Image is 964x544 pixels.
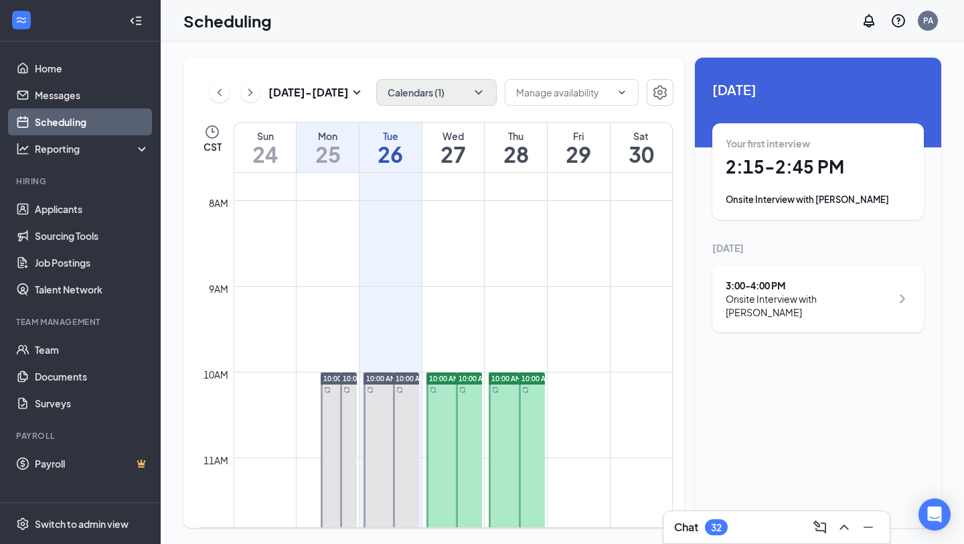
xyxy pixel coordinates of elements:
[548,123,610,172] a: August 29, 2025
[485,123,547,172] a: August 28, 2025
[726,292,891,319] div: Onsite Interview with [PERSON_NAME]
[234,129,296,143] div: Sun
[422,143,485,165] h1: 27
[860,519,876,535] svg: Minimize
[204,140,222,153] span: CST
[726,279,891,292] div: 3:00 - 4:00 PM
[349,84,365,100] svg: SmallChevronDown
[712,241,924,255] div: [DATE]
[35,82,149,109] a: Messages
[35,142,150,155] div: Reporting
[366,374,426,383] span: 10:00 AM-3:00 PM
[268,85,349,100] h3: [DATE] - [DATE]
[430,387,436,393] svg: Sync
[204,124,220,140] svg: Clock
[323,374,383,383] span: 10:00 AM-3:00 PM
[611,129,672,143] div: Sat
[359,143,422,165] h1: 26
[35,196,149,222] a: Applicants
[376,79,497,106] button: Calendars (1)ChevronDown
[711,522,722,533] div: 32
[16,142,29,155] svg: Analysis
[240,82,260,103] button: ChevronRight
[324,387,331,393] svg: Sync
[890,13,906,29] svg: QuestionInfo
[422,129,485,143] div: Wed
[35,276,149,303] a: Talent Network
[858,517,879,538] button: Minimize
[833,517,855,538] button: ChevronUp
[485,129,547,143] div: Thu
[611,143,672,165] h1: 30
[297,129,359,143] div: Mon
[522,387,529,393] svg: Sync
[894,291,910,307] svg: ChevronRight
[918,498,951,531] div: Open Intercom Messenger
[234,143,296,165] h1: 24
[15,13,28,27] svg: WorkstreamLogo
[201,453,231,468] div: 11am
[516,85,611,100] input: Manage availability
[359,123,422,172] a: August 26, 2025
[244,84,257,100] svg: ChevronRight
[16,316,147,328] div: Team Management
[359,129,422,143] div: Tue
[485,143,547,165] h1: 28
[809,517,831,538] button: ComposeMessage
[548,129,610,143] div: Fri
[472,86,485,99] svg: ChevronDown
[35,222,149,249] a: Sourcing Tools
[674,520,698,535] h3: Chat
[617,87,627,98] svg: ChevronDown
[234,123,296,172] a: August 24, 2025
[422,123,485,172] a: August 27, 2025
[206,196,231,210] div: 8am
[343,374,402,383] span: 10:00 AM-3:00 PM
[429,374,489,383] span: 10:00 AM-3:00 PM
[836,519,852,535] svg: ChevronUp
[35,109,149,135] a: Scheduling
[396,387,403,393] svg: Sync
[183,9,272,32] h1: Scheduling
[35,517,129,531] div: Switch to admin view
[16,517,29,531] svg: Settings
[367,387,374,393] svg: Sync
[343,387,350,393] svg: Sync
[812,519,828,535] svg: ComposeMessage
[861,13,877,29] svg: Notifications
[396,374,455,383] span: 10:00 AM-3:00 PM
[213,84,226,100] svg: ChevronLeft
[35,55,149,82] a: Home
[492,387,499,393] svg: Sync
[297,123,359,172] a: August 25, 2025
[35,336,149,363] a: Team
[210,82,230,103] button: ChevronLeft
[611,123,672,172] a: August 30, 2025
[35,249,149,276] a: Job Postings
[712,79,924,100] span: [DATE]
[35,450,149,477] a: PayrollCrown
[297,143,359,165] h1: 25
[548,143,610,165] h1: 29
[16,430,147,441] div: Payroll
[923,15,933,26] div: PA
[491,374,551,383] span: 10:00 AM-3:00 PM
[459,374,518,383] span: 10:00 AM-3:00 PM
[16,176,147,187] div: Hiring
[652,84,668,100] svg: Settings
[459,387,466,393] svg: Sync
[726,155,910,178] h1: 2:15 - 2:45 PM
[726,193,910,206] div: Onsite Interview with [PERSON_NAME]
[726,137,910,150] div: Your first interview
[206,281,231,296] div: 9am
[129,14,143,27] svg: Collapse
[521,374,581,383] span: 10:00 AM-3:00 PM
[647,79,673,106] button: Settings
[201,367,231,382] div: 10am
[35,390,149,417] a: Surveys
[35,363,149,390] a: Documents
